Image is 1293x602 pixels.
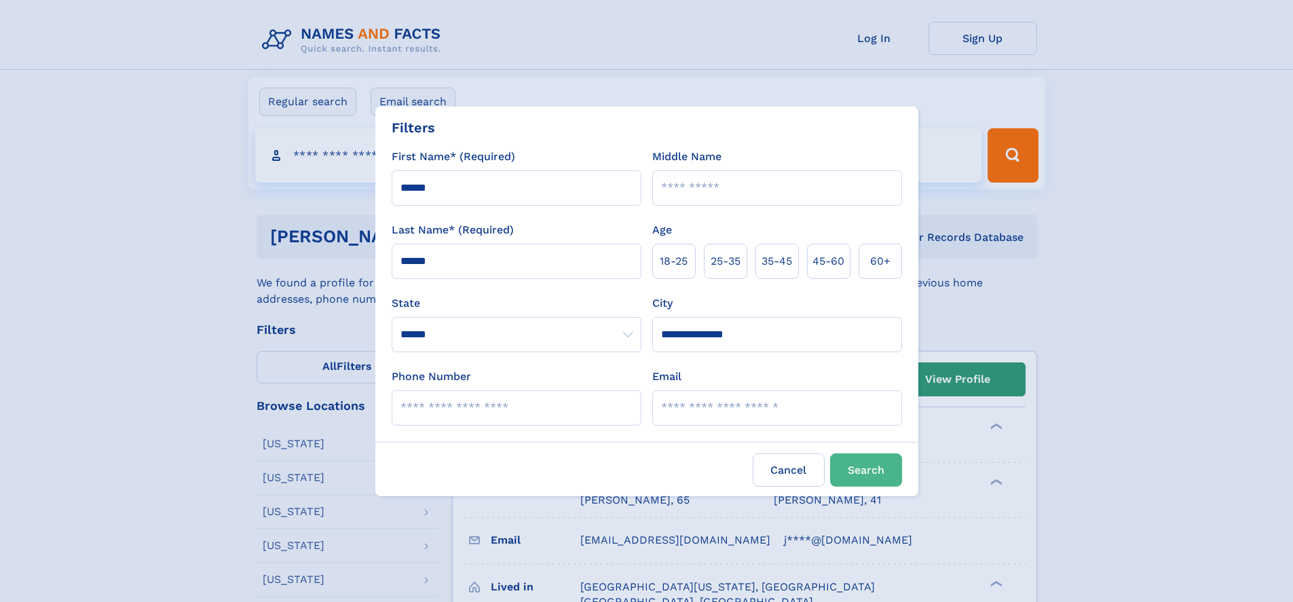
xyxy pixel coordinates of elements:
label: Phone Number [392,369,471,385]
span: 18‑25 [660,253,688,269]
label: Email [652,369,681,385]
span: 45‑60 [812,253,844,269]
label: State [392,295,641,312]
label: Middle Name [652,149,722,165]
span: 60+ [870,253,891,269]
label: City [652,295,673,312]
div: Filters [392,117,435,138]
button: Search [830,453,902,487]
label: Age [652,222,672,238]
label: First Name* (Required) [392,149,515,165]
label: Cancel [753,453,825,487]
span: 25‑35 [711,253,741,269]
span: 35‑45 [762,253,792,269]
label: Last Name* (Required) [392,222,514,238]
